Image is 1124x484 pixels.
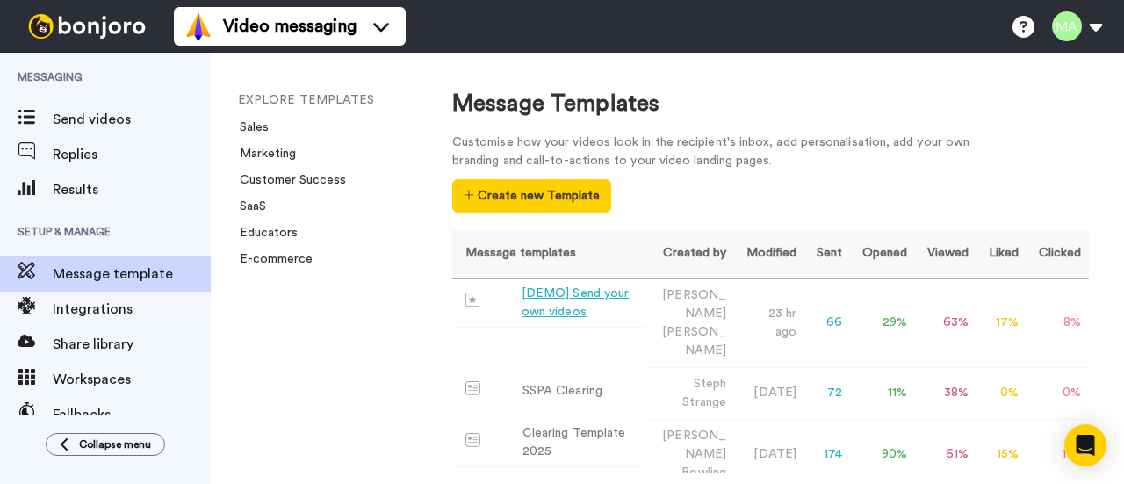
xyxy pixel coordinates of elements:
button: Collapse menu [46,433,165,456]
div: Open Intercom Messenger [1064,424,1106,466]
span: Bowling [681,466,726,479]
th: Sent [803,230,849,278]
span: Results [53,179,211,200]
th: Liked [976,230,1026,278]
span: Fallbacks [53,404,211,425]
td: 17 % [976,278,1026,367]
td: 66 [803,278,849,367]
span: [PERSON_NAME] [662,326,726,357]
th: Created by [645,230,733,278]
span: Collapse menu [79,437,151,451]
a: Customer Success [229,174,346,186]
div: Clearing Template 2025 [522,424,638,461]
span: Replies [53,144,211,165]
div: Message Templates [452,88,1089,120]
span: Share library [53,334,211,355]
td: 29 % [849,278,914,367]
td: [DATE] [733,367,803,419]
td: 0 % [976,367,1026,419]
span: Video messaging [223,14,357,39]
td: 72 [803,367,849,419]
th: Viewed [914,230,976,278]
td: 63 % [914,278,976,367]
a: Marketing [229,148,296,160]
img: vm-color.svg [184,12,213,40]
th: Modified [733,230,803,278]
th: Opened [849,230,914,278]
td: 11 % [849,367,914,419]
div: SSPA Clearing [522,382,602,401]
a: SaaS [229,200,266,213]
img: bj-logo-header-white.svg [21,14,153,39]
span: Send videos [53,109,211,130]
div: [DEMO] Send your own videos [522,285,638,321]
img: Message-temps.svg [465,381,480,395]
td: 23 hr ago [733,278,803,367]
a: Sales [229,121,269,134]
td: 8 % [1026,278,1088,367]
th: Clicked [1026,230,1088,278]
button: Create new Template [452,179,611,213]
span: Message template [53,264,211,285]
img: demo-template.svg [465,293,479,307]
div: Customise how your videos look in the recipient's inbox, add personalisation, add your own brandi... [452,134,997,170]
span: Workspaces [53,369,211,390]
span: Integrations [53,299,211,320]
a: E-commerce [229,253,313,265]
td: 0 % [1026,367,1088,419]
li: EXPLORE TEMPLATES [238,91,475,110]
a: Educators [229,227,298,239]
span: Strange [682,396,726,408]
td: 38 % [914,367,976,419]
td: Steph [645,367,733,419]
td: [PERSON_NAME] [645,278,733,367]
img: Message-temps.svg [465,433,480,447]
th: Message templates [452,230,645,278]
